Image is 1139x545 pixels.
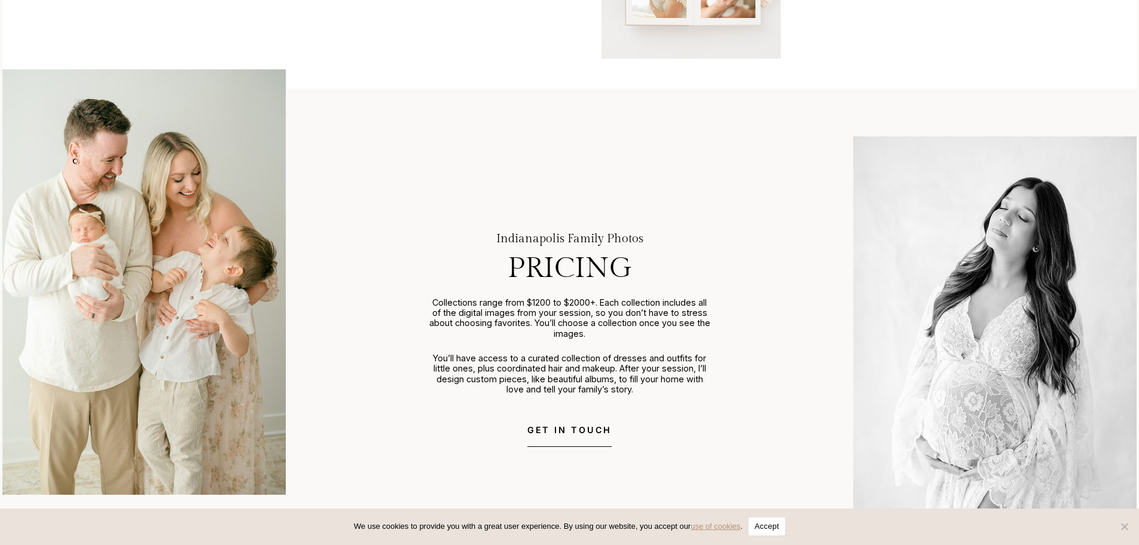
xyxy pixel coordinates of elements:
[427,353,711,394] p: You’ll have access to a curated collection of dresses and outfits for little ones, plus coordinat...
[853,136,1137,514] img: Pregnant woman holding belly in lace dress with eyes closed.
[354,520,743,532] span: We use cookies to provide you with a great user experience. By using our website, you accept our .
[2,69,286,495] img: Smiling family with newborn and sibling in studio.
[1118,520,1130,532] span: No
[496,233,643,249] h2: Indianapolis Family Photos
[527,423,612,447] a: GET IN TOUCH
[527,423,612,437] span: GET IN TOUCH
[508,254,632,283] h3: PRICING
[427,297,711,339] p: Collections range from $1200 to $2000+. Each collection includes all of the digital images from y...
[691,522,740,531] a: use of cookies
[749,517,785,535] button: Accept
